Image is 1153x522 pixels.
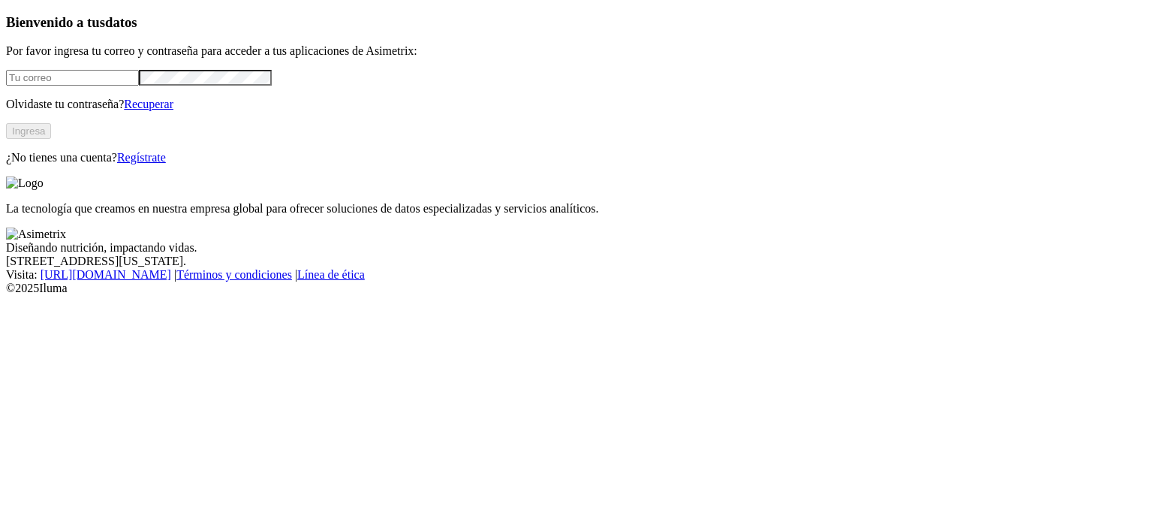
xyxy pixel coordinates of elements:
[6,255,1147,268] div: [STREET_ADDRESS][US_STATE].
[105,14,137,30] span: datos
[41,268,171,281] a: [URL][DOMAIN_NAME]
[124,98,173,110] a: Recuperar
[6,44,1147,58] p: Por favor ingresa tu correo y contraseña para acceder a tus aplicaciones de Asimetrix:
[6,123,51,139] button: Ingresa
[6,241,1147,255] div: Diseñando nutrición, impactando vidas.
[6,70,139,86] input: Tu correo
[117,151,166,164] a: Regístrate
[6,177,44,190] img: Logo
[6,282,1147,295] div: © 2025 Iluma
[176,268,292,281] a: Términos y condiciones
[6,151,1147,164] p: ¿No tienes una cuenta?
[6,202,1147,216] p: La tecnología que creamos en nuestra empresa global para ofrecer soluciones de datos especializad...
[6,14,1147,31] h3: Bienvenido a tus
[6,268,1147,282] div: Visita : | |
[6,228,66,241] img: Asimetrix
[297,268,365,281] a: Línea de ética
[6,98,1147,111] p: Olvidaste tu contraseña?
